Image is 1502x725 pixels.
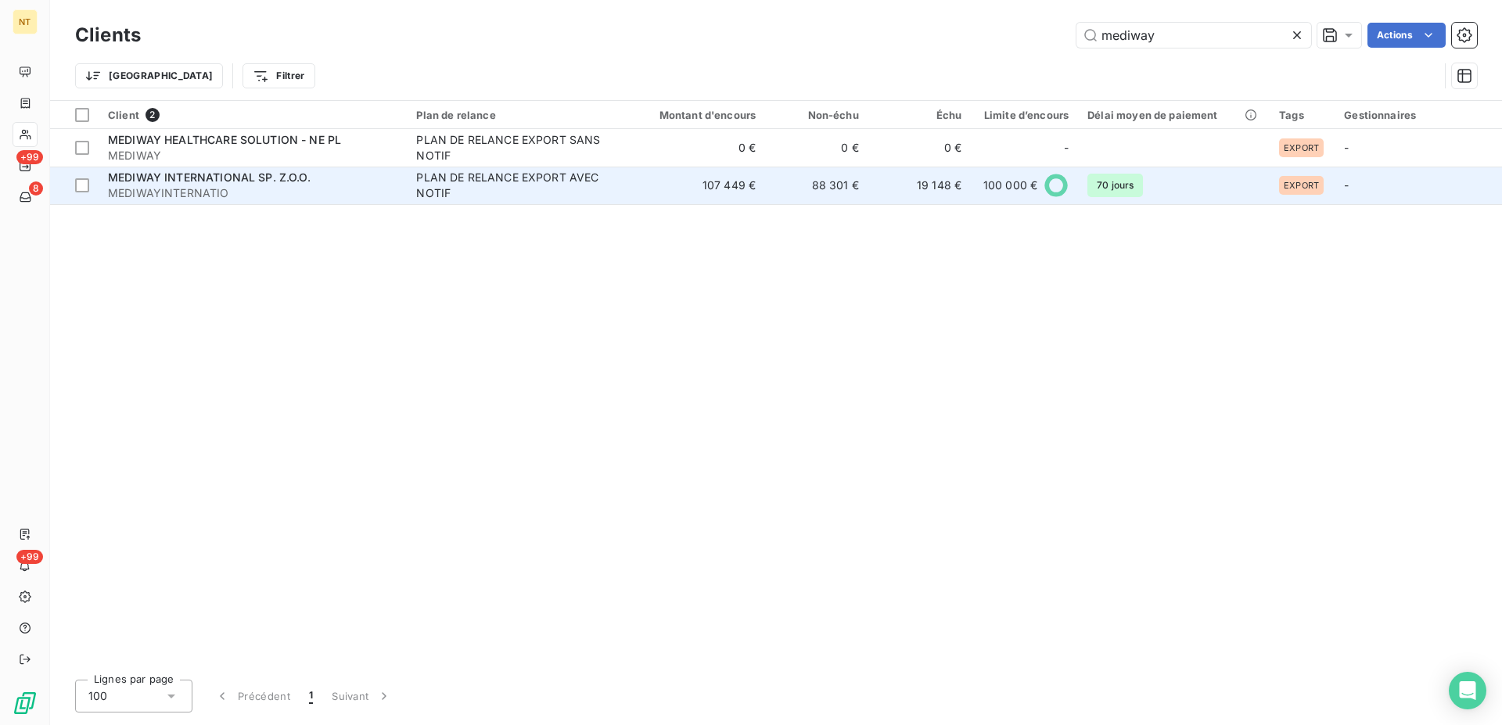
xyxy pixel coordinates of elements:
span: - [1344,178,1349,192]
td: 107 449 € [627,167,765,204]
span: - [1064,140,1069,156]
td: 0 € [868,129,971,167]
td: 0 € [765,129,868,167]
td: 88 301 € [765,167,868,204]
span: MEDIWAY [108,148,397,163]
div: Montant d'encours [637,109,756,121]
h3: Clients [75,21,141,49]
img: Logo LeanPay [13,691,38,716]
span: MEDIWAY INTERNATIONAL SP. Z.O.O. [108,170,311,184]
span: +99 [16,550,43,564]
span: - [1344,141,1349,154]
span: 8 [29,181,43,196]
span: 100 [88,688,107,704]
span: EXPORT [1284,181,1319,190]
span: 2 [146,108,160,122]
button: Filtrer [243,63,314,88]
div: Délai moyen de paiement [1087,109,1260,121]
div: Limite d’encours [980,109,1069,121]
td: 19 148 € [868,167,971,204]
div: PLAN DE RELANCE EXPORT AVEC NOTIF [416,170,612,201]
div: PLAN DE RELANCE EXPORT SANS NOTIF [416,132,612,163]
span: MEDIWAYINTERNATIO [108,185,397,201]
button: Actions [1367,23,1446,48]
div: Tags [1279,109,1325,121]
button: Suivant [322,680,401,712]
span: Client [108,109,139,121]
div: Non-échu [774,109,858,121]
span: 70 jours [1087,174,1143,197]
td: 0 € [627,129,765,167]
div: Plan de relance [416,109,617,121]
div: Open Intercom Messenger [1449,672,1486,709]
div: Échu [878,109,961,121]
button: [GEOGRAPHIC_DATA] [75,63,223,88]
span: 100 000 € [983,178,1037,193]
span: 1 [309,688,313,704]
span: EXPORT [1284,143,1319,153]
div: NT [13,9,38,34]
span: MEDIWAY HEALTHCARE SOLUTION - NE PL [108,133,341,146]
span: +99 [16,150,43,164]
input: Rechercher [1076,23,1311,48]
button: 1 [300,680,322,712]
button: Précédent [205,680,300,712]
div: Gestionnaires [1344,109,1493,121]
